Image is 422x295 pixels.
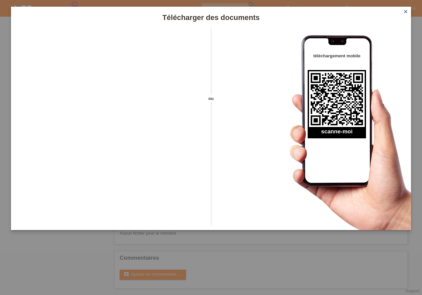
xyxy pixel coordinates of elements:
span: ou [199,95,223,102]
iframe: Upload [21,45,199,212]
h2: scanne-moi [308,128,366,138]
i: close [403,9,408,14]
a: close [401,8,410,16]
h1: Télécharger des documents [11,13,411,22]
h4: téléchargement mobile [308,53,366,58]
